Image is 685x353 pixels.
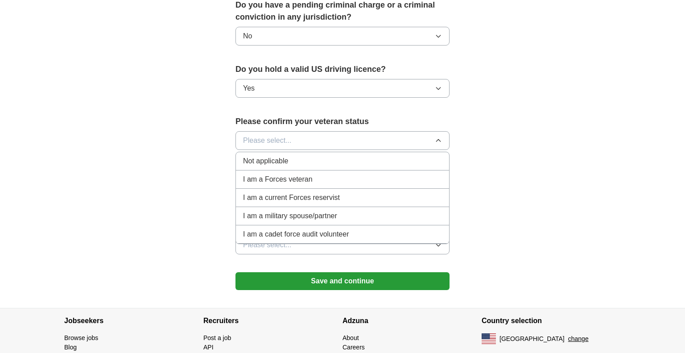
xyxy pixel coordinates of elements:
[64,334,98,341] a: Browse jobs
[64,344,77,351] a: Blog
[235,272,450,290] button: Save and continue
[243,174,313,185] span: I am a Forces veteran
[243,135,292,146] span: Please select...
[499,334,565,344] span: [GEOGRAPHIC_DATA]
[235,63,450,75] label: Do you hold a valid US driving licence?
[235,116,450,128] label: Please confirm your veteran status
[342,344,365,351] a: Careers
[482,333,496,344] img: US flag
[243,240,292,250] span: Please select...
[235,131,450,150] button: Please select...
[203,334,231,341] a: Post a job
[243,156,288,166] span: Not applicable
[243,83,255,94] span: Yes
[235,27,450,46] button: No
[235,236,450,254] button: Please select...
[243,229,349,240] span: I am a cadet force audit volunteer
[203,344,214,351] a: API
[243,31,252,42] span: No
[482,308,621,333] h4: Country selection
[568,334,589,344] button: change
[342,334,359,341] a: About
[243,192,340,203] span: I am a current Forces reservist
[243,211,337,221] span: I am a military spouse/partner
[235,79,450,98] button: Yes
